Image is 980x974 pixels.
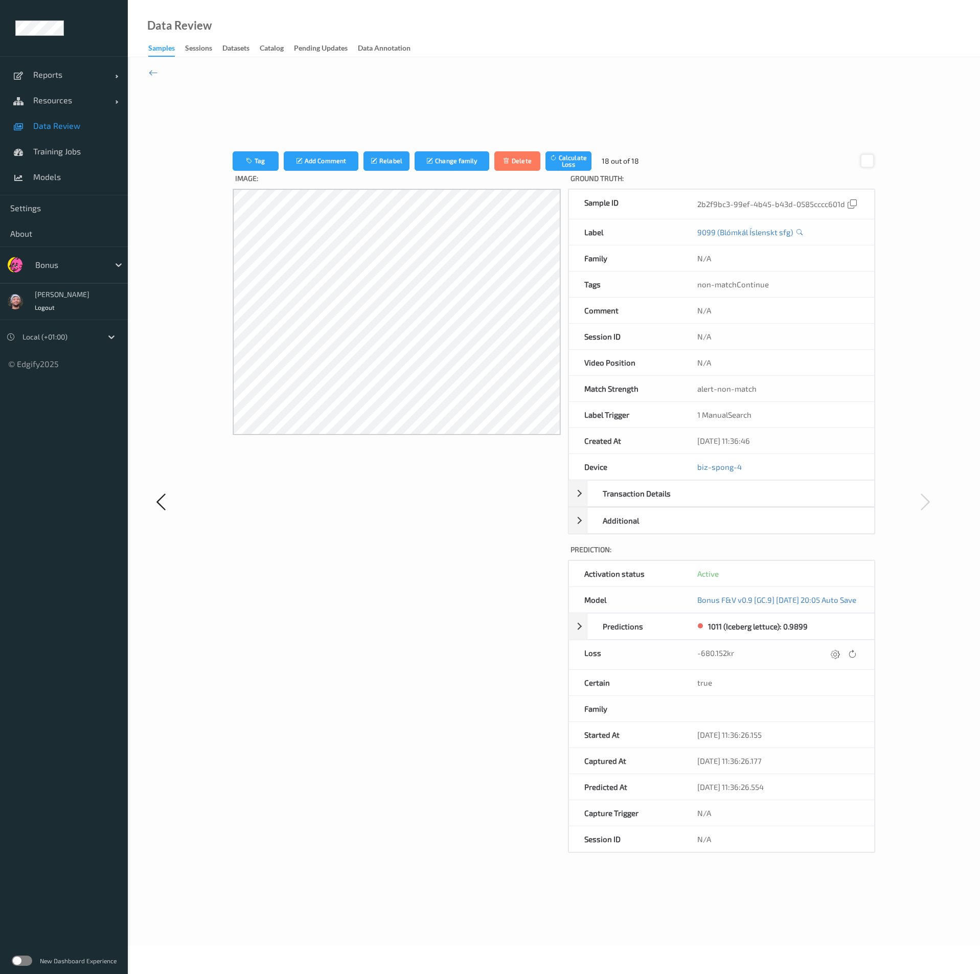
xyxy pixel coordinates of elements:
div: Tags [569,271,682,297]
div: Captured At [569,748,682,774]
div: Additional [568,507,875,534]
div: alert-non-match [682,376,874,401]
div: N/A [682,245,874,271]
a: Bonus F&V v0.9 [GC.9] [DATE] 20:05 Auto Save [697,595,856,604]
label: Prediction: [568,542,875,560]
button: Delete [494,151,540,171]
div: Session ID [569,324,682,349]
div: Comment [569,298,682,323]
div: Device [569,454,682,480]
a: Samples [148,41,185,57]
button: Tag [233,151,279,171]
button: Relabel [363,151,409,171]
div: Model [569,587,682,613]
div: Created At [569,428,682,454]
div: Active [697,569,859,579]
div: Data Review [147,20,212,31]
div: Transaction Details [568,480,875,507]
div: Pending Updates [294,43,348,56]
div: Datasets [222,43,249,56]
a: 9099 (Blómkál Íslenskt sfg) [697,227,793,237]
div: Data Annotation [358,43,411,56]
div: Video Position [569,350,682,375]
div: Sessions [185,43,212,56]
div: Loss [569,640,682,669]
div: Family [569,245,682,271]
button: Change family [415,151,489,171]
a: Data Annotation [358,41,421,56]
div: Predicted At [569,774,682,800]
div: [DATE] 11:36:26.177 [682,748,874,774]
div: Certain [569,670,682,695]
span: non-matchContinue [697,280,769,289]
div: 18 out of 18 [602,156,639,166]
a: Sessions [185,41,222,56]
div: 1 ManualSearch [682,402,874,427]
div: true [682,670,874,695]
div: Family [569,696,682,721]
div: Samples [148,43,175,57]
div: N/A [682,350,874,375]
div: 1011 (Iceberg lettuce): 0.9899 [708,621,808,631]
div: N/A [682,826,874,852]
div: 2b2f9bc3-99ef-4b45-b43d-0585cccc601d [697,197,859,211]
div: Label [569,219,682,245]
a: Pending Updates [294,41,358,56]
div: Match Strength [569,376,682,401]
div: Session ID [569,826,682,852]
label: Ground Truth : [568,171,875,189]
a: biz-spong-4 [697,462,742,471]
div: Label Trigger [569,402,682,427]
button: Add Comment [284,151,358,171]
div: Started At [569,722,682,748]
div: Capture Trigger [569,800,682,826]
div: Transaction Details [587,481,694,506]
a: Catalog [260,41,294,56]
div: Catalog [260,43,284,56]
div: [DATE] 11:36:46 [682,428,874,454]
div: [DATE] 11:36:26.554 [682,774,874,800]
div: Predictions1011 (Iceberg lettuce): 0.9899 [568,613,875,640]
div: N/A [682,324,874,349]
a: Datasets [222,41,260,56]
div: -680.152kr [697,648,734,662]
div: N/A [682,800,874,826]
label: Image: [233,171,561,189]
div: N/A [682,298,874,323]
div: Predictions [587,614,694,639]
div: Additional [587,508,694,533]
div: Activation status [569,561,682,586]
button: Calculate Loss [545,151,591,171]
div: [DATE] 11:36:26.155 [682,722,874,748]
div: Sample ID [569,190,682,219]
